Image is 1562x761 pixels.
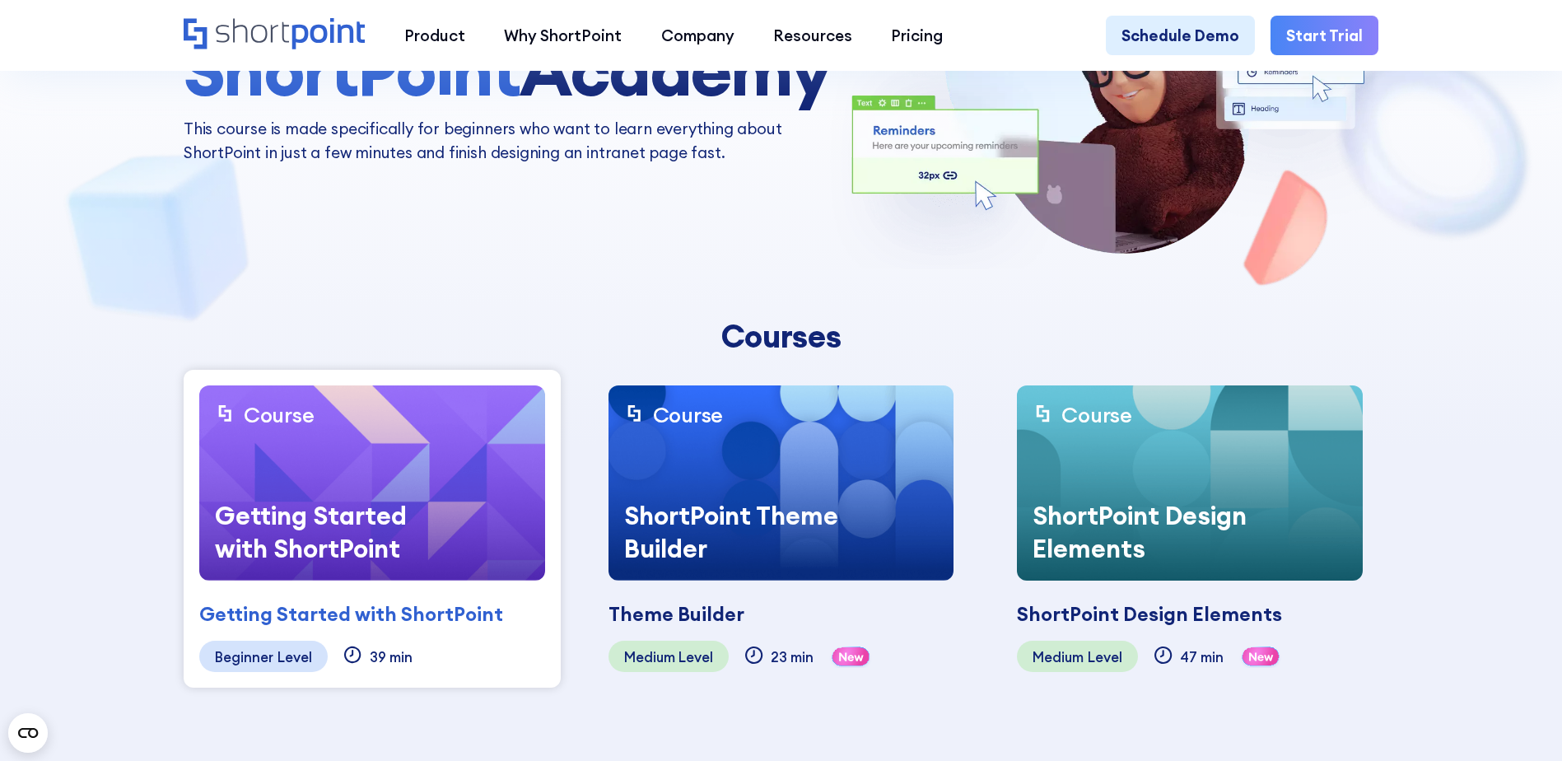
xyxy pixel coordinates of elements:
iframe: Chat Widget [1480,682,1562,761]
div: Course [1061,401,1131,428]
div: Level [1088,649,1122,665]
div: Pricing [891,24,943,47]
div: Level [678,649,713,665]
a: CourseShortPoint Design Elements [1017,385,1363,581]
div: ShortPoint Design Elements [1017,483,1263,581]
a: Pricing [872,16,963,54]
a: CourseShortPoint Theme Builder [608,385,954,581]
h1: Academy [184,32,829,110]
div: 39 min [370,649,413,665]
div: Medium [624,649,675,665]
div: Theme Builder [608,600,744,629]
a: Resources [753,16,871,54]
div: Level [277,649,312,665]
a: Start Trial [1271,16,1378,54]
div: Getting Started with ShortPoint [199,600,503,629]
a: Product [385,16,484,54]
a: Why ShortPoint [485,16,641,54]
div: ShortPoint Theme Builder [608,483,855,581]
button: Open CMP widget [8,713,48,753]
div: 47 min [1180,649,1224,665]
a: CourseGetting Started with ShortPoint [199,385,545,581]
div: Getting Started with ShortPoint [199,483,445,581]
a: Schedule Demo [1106,16,1255,54]
div: Why ShortPoint [504,24,622,47]
div: Courses [472,318,1089,354]
a: Home [184,18,366,52]
div: Course [244,401,314,428]
div: Beginner [215,649,273,665]
a: Company [641,16,753,54]
div: Course [653,401,723,428]
div: Product [404,24,465,47]
div: 23 min [771,649,814,665]
div: ShortPoint Design Elements [1017,600,1282,629]
p: This course is made specifically for beginners who want to learn everything about ShortPoint in j... [184,117,829,164]
div: Company [661,24,734,47]
div: Medium [1033,649,1084,665]
div: Resources [773,24,852,47]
